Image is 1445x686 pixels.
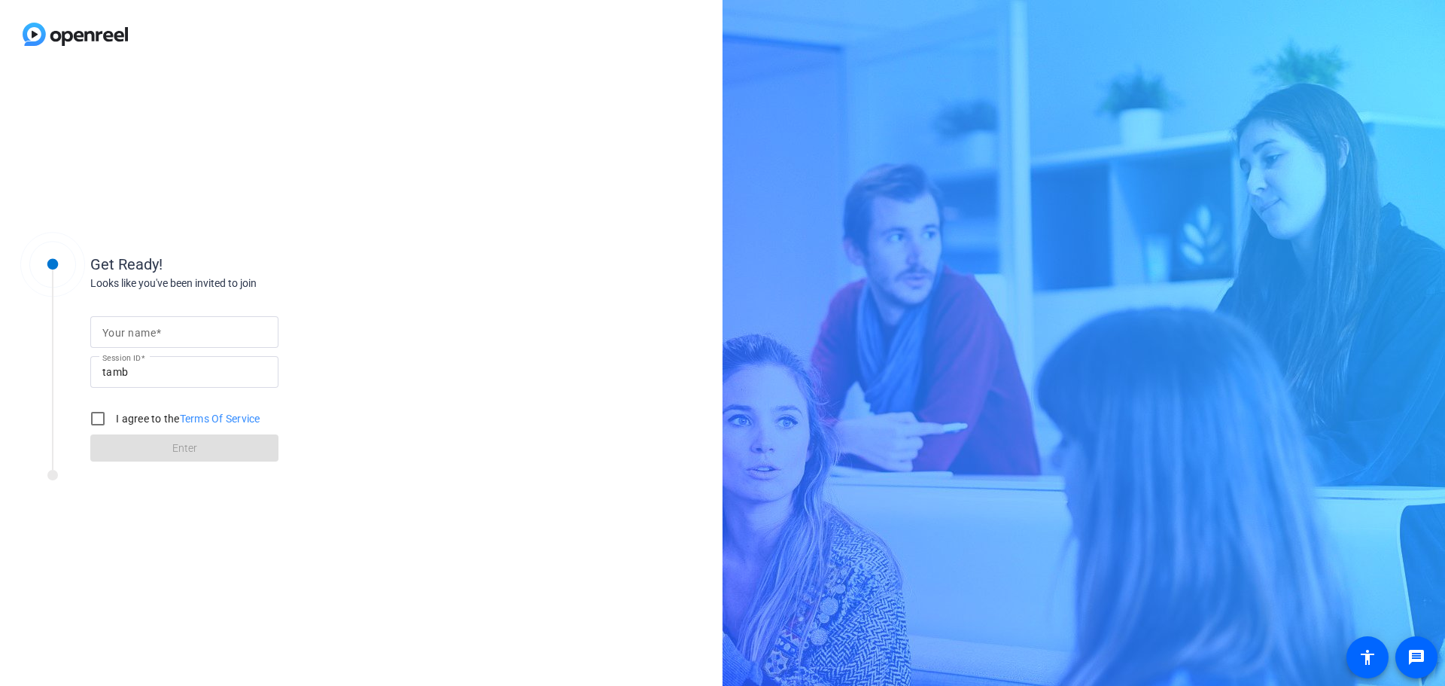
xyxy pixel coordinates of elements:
[180,413,260,425] a: Terms Of Service
[1358,648,1377,666] mat-icon: accessibility
[1407,648,1425,666] mat-icon: message
[90,253,391,276] div: Get Ready!
[102,353,141,362] mat-label: Session ID
[90,276,391,291] div: Looks like you've been invited to join
[102,327,156,339] mat-label: Your name
[113,411,260,426] label: I agree to the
